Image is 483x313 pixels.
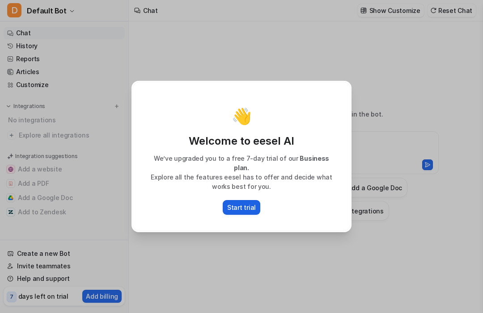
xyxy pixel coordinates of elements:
button: Start trial [223,200,260,215]
p: We’ve upgraded you to a free 7-day trial of our [142,154,341,172]
p: Explore all the features eesel has to offer and decide what works best for you. [142,172,341,191]
p: Welcome to eesel AI [142,134,341,148]
p: Start trial [227,203,256,212]
p: 👋 [232,107,252,125]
